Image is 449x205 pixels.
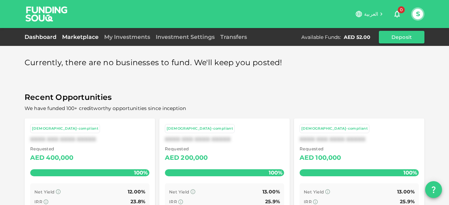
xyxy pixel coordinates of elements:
[301,34,341,41] div: Available Funds :
[25,105,186,111] span: We have funded 100+ creditworthy opportunities since inception
[130,198,145,205] span: 23.8%
[265,198,280,205] span: 25.9%
[300,152,314,164] div: AED
[59,34,101,40] a: Marketplace
[165,136,284,143] div: XXXX XXX XXXX XXXXX
[304,189,324,194] span: Net Yield
[128,189,145,195] span: 12.00%
[267,168,284,178] span: 100%
[25,91,424,104] span: Recent Opportunities
[390,7,404,21] button: 0
[25,56,282,70] span: Currently, there are no businesses to fund. We'll keep you posted!
[30,136,149,143] div: XXXX XXX XXXX XXXXX
[400,198,415,205] span: 25.9%
[153,34,217,40] a: Investment Settings
[262,189,280,195] span: 13.00%
[165,152,179,164] div: AED
[304,199,312,204] span: IRR
[169,189,189,194] span: Net Yield
[398,6,405,13] span: 0
[165,145,208,152] span: Requested
[301,126,368,132] div: [DEMOGRAPHIC_DATA]-compliant
[30,145,74,152] span: Requested
[217,34,250,40] a: Transfers
[34,199,42,204] span: IRR
[30,152,45,164] div: AED
[300,145,341,152] span: Requested
[379,31,424,43] button: Deposit
[397,189,415,195] span: 13.00%
[32,126,98,132] div: [DEMOGRAPHIC_DATA]-compliant
[132,168,149,178] span: 100%
[181,152,208,164] div: 200,000
[101,34,153,40] a: My Investments
[46,152,73,164] div: 400,000
[425,181,442,198] button: question
[402,168,419,178] span: 100%
[25,34,59,40] a: Dashboard
[300,136,419,143] div: XXXX XXX XXXX XXXXX
[364,11,378,17] span: العربية
[34,189,55,194] span: Net Yield
[169,199,177,204] span: IRR
[167,126,233,132] div: [DEMOGRAPHIC_DATA]-compliant
[315,152,341,164] div: 100,000
[344,34,370,41] div: AED 52.00
[413,9,423,19] button: S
